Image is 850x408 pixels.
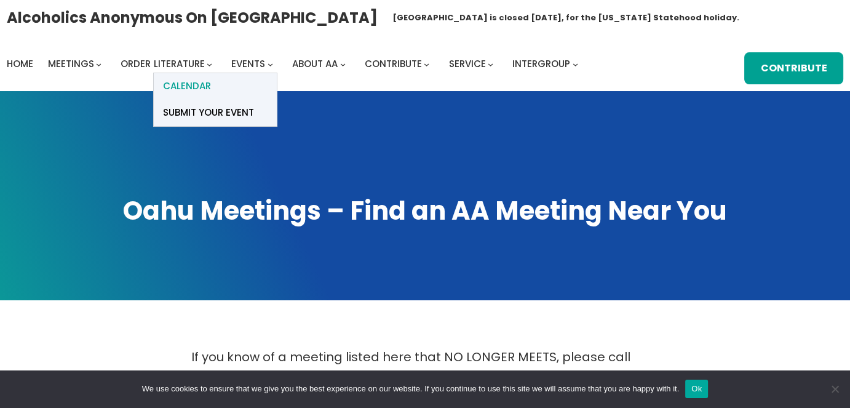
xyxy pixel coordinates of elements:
[121,57,204,70] span: Order Literature
[12,194,838,228] h1: Oahu Meetings – Find an AA Meeting Near You
[365,55,422,73] a: Contribute
[685,380,708,398] button: Ok
[512,57,570,70] span: Intergroup
[154,73,277,100] a: Calendar
[365,57,422,70] span: Contribute
[154,100,277,126] a: Submit Your Event
[448,57,485,70] span: Service
[48,57,94,70] span: Meetings
[488,61,493,66] button: Service submenu
[7,4,378,31] a: Alcoholics Anonymous on [GEOGRAPHIC_DATA]
[231,57,265,70] span: Events
[448,55,485,73] a: Service
[231,55,265,73] a: Events
[340,61,346,66] button: About AA submenu
[7,55,33,73] a: Home
[424,61,429,66] button: Contribute submenu
[392,12,739,24] h1: [GEOGRAPHIC_DATA] is closed [DATE], for the [US_STATE] Statehood holiday.
[292,55,338,73] a: About AA
[163,78,211,95] span: Calendar
[7,55,582,73] nav: Intergroup
[744,52,843,84] a: Contribute
[573,61,578,66] button: Intergroup submenu
[142,383,679,395] span: We use cookies to ensure that we give you the best experience on our website. If you continue to ...
[7,57,33,70] span: Home
[48,55,94,73] a: Meetings
[828,383,841,395] span: No
[292,57,338,70] span: About AA
[207,61,212,66] button: Order Literature submenu
[96,61,101,66] button: Meetings submenu
[163,104,254,121] span: Submit Your Event
[512,55,570,73] a: Intergroup
[268,61,273,66] button: Events submenu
